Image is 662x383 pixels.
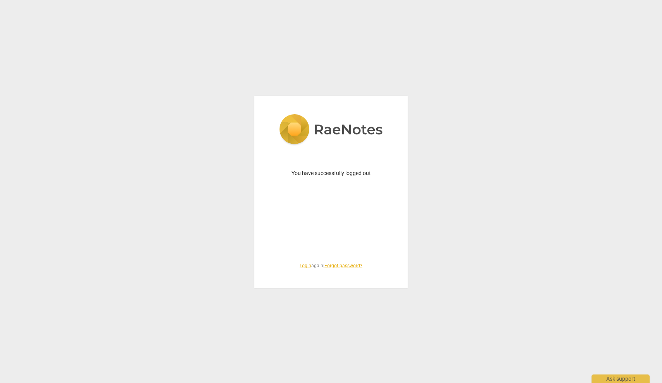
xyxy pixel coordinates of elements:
[273,169,389,177] p: You have successfully logged out
[324,263,362,268] a: Forgot password?
[592,374,650,383] div: Ask support
[273,263,389,269] span: again |
[300,263,311,268] a: Login
[279,114,383,146] img: 5ac2273c67554f335776073100b6d88f.svg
